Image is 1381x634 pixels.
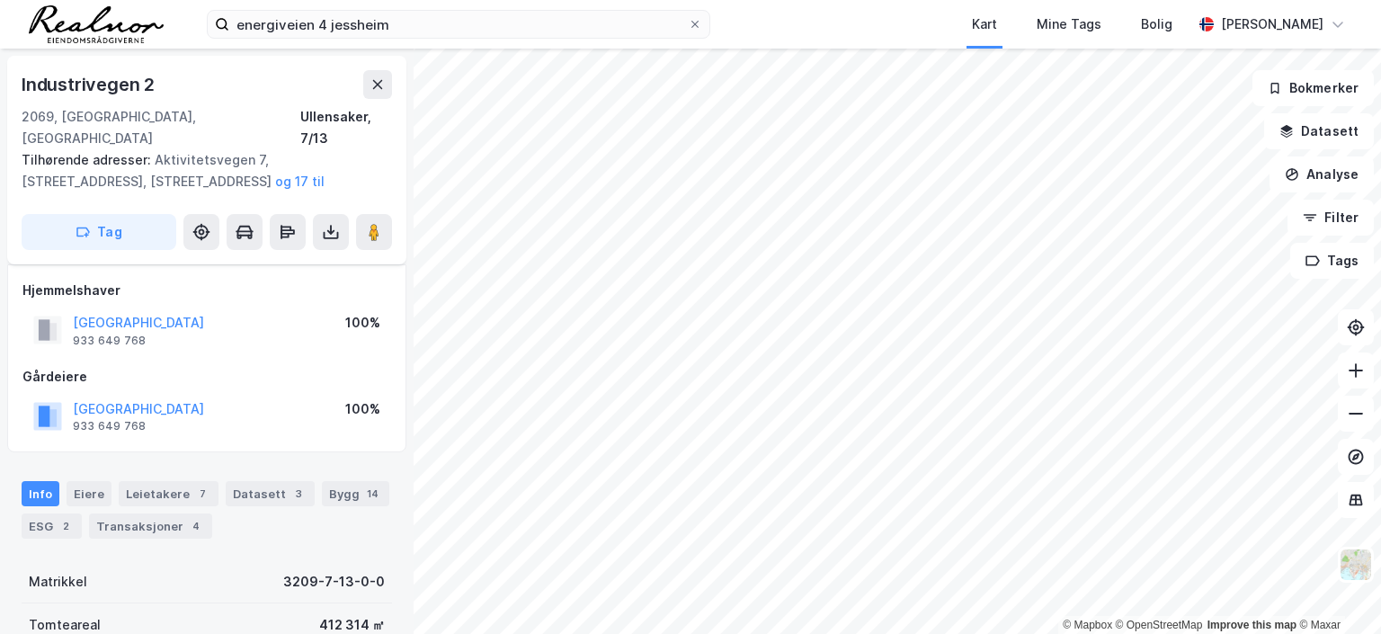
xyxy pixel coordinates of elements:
button: Tag [22,214,176,250]
div: Matrikkel [29,571,87,593]
div: [PERSON_NAME] [1221,13,1323,35]
div: 3 [290,485,307,503]
button: Bokmerker [1252,70,1374,106]
a: OpenStreetMap [1116,619,1203,631]
span: Tilhørende adresser: [22,152,155,167]
div: Aktivitetsvegen 7, [STREET_ADDRESS], [STREET_ADDRESS] [22,149,378,192]
div: Kart [972,13,997,35]
div: Ullensaker, 7/13 [300,106,392,149]
button: Analyse [1270,156,1374,192]
input: Søk på adresse, matrikkel, gårdeiere, leietakere eller personer [229,11,688,38]
button: Tags [1290,243,1374,279]
div: Mine Tags [1037,13,1101,35]
img: realnor-logo.934646d98de889bb5806.png [29,5,164,43]
div: 2 [57,517,75,535]
div: 933 649 768 [73,334,146,348]
button: Filter [1287,200,1374,236]
div: Bygg [322,481,389,506]
div: ESG [22,513,82,539]
div: Leietakere [119,481,218,506]
div: Datasett [226,481,315,506]
div: 100% [345,312,380,334]
div: Hjemmelshaver [22,280,391,301]
div: 2069, [GEOGRAPHIC_DATA], [GEOGRAPHIC_DATA] [22,106,300,149]
a: Improve this map [1207,619,1296,631]
div: 14 [363,485,382,503]
div: Bolig [1141,13,1172,35]
button: Datasett [1264,113,1374,149]
iframe: Chat Widget [1291,548,1381,634]
div: 3209-7-13-0-0 [283,571,385,593]
div: Eiere [67,481,111,506]
div: Industrivegen 2 [22,70,158,99]
div: Gårdeiere [22,366,391,388]
div: 7 [193,485,211,503]
div: Kontrollprogram for chat [1291,548,1381,634]
div: 100% [345,398,380,420]
div: 4 [187,517,205,535]
a: Mapbox [1063,619,1112,631]
div: Info [22,481,59,506]
div: Transaksjoner [89,513,212,539]
div: 933 649 768 [73,419,146,433]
